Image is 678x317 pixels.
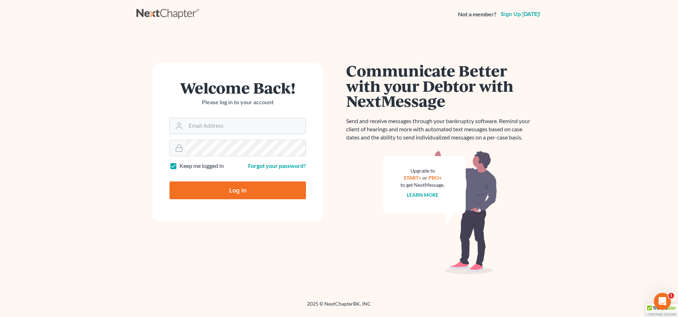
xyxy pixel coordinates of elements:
[429,175,442,181] a: PRO+
[248,162,306,169] a: Forgot your password?
[400,181,445,189] div: to get NextMessage.
[346,117,534,142] p: Send and receive messages through your bankruptcy software. Remind your client of hearings and mo...
[346,63,534,109] h1: Communicate Better with your Debtor with NextMessage
[654,293,671,310] iframe: Intercom live chat
[668,293,674,298] span: 1
[186,118,306,134] input: Email Address
[499,11,542,17] a: Sign up [DATE]!
[404,175,421,181] a: START+
[400,167,445,174] div: Upgrade to
[645,303,678,317] div: TrustedSite Certified
[169,181,306,199] input: Log In
[169,80,306,95] h1: Welcome Back!
[179,162,224,170] label: Keep me logged in
[383,150,497,275] img: nextmessage_bg-59042aed3d76b12b5cd301f8e5b87938c9018125f34e5fa2b7a6b67550977c72.svg
[136,300,542,313] div: 2025 © NextChapterBK, INC
[458,10,496,19] strong: Not a member?
[423,175,427,181] span: or
[407,192,438,198] a: Learn more
[169,98,306,106] p: Please log in to your account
